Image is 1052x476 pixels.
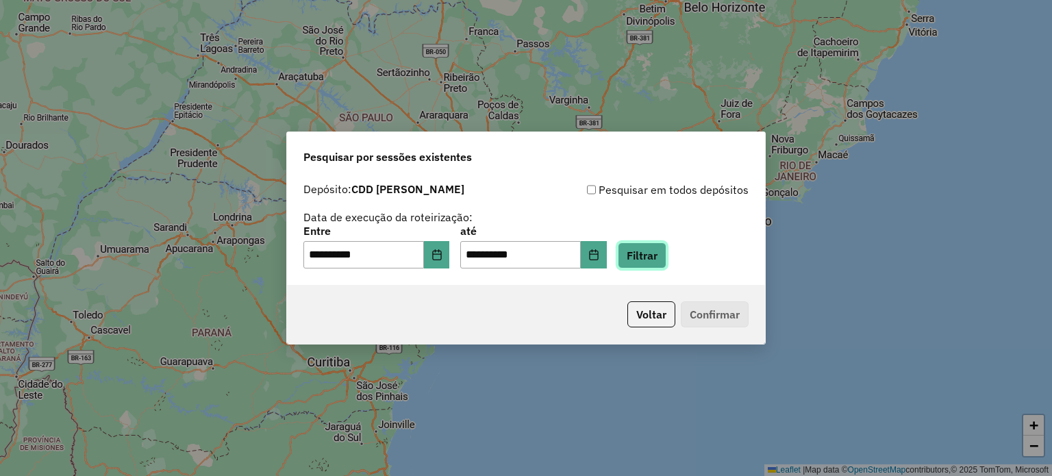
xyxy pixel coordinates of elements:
label: Depósito: [303,181,464,197]
strong: CDD [PERSON_NAME] [351,182,464,196]
button: Choose Date [424,241,450,268]
button: Filtrar [618,242,666,268]
label: Data de execução da roteirização: [303,209,473,225]
button: Choose Date [581,241,607,268]
span: Pesquisar por sessões existentes [303,149,472,165]
label: até [460,223,606,239]
button: Voltar [627,301,675,327]
label: Entre [303,223,449,239]
div: Pesquisar em todos depósitos [526,181,749,198]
